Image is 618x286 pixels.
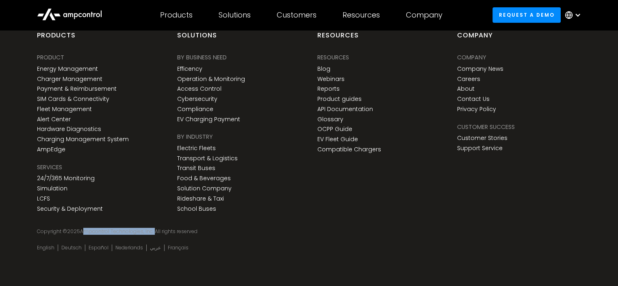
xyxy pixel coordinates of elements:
a: عربي [150,245,161,251]
div: Solutions [219,11,251,20]
div: Resources [343,11,380,20]
a: School Buses [177,205,216,212]
div: PRODUCT [37,53,64,62]
a: Glossary [317,116,343,123]
div: BY INDUSTRY [177,132,213,141]
div: Company [457,31,493,46]
div: Resources [317,31,359,46]
a: Simulation [37,185,67,192]
a: Solution Company [177,185,232,192]
a: EV Charging Payment [177,116,240,123]
a: Webinars [317,76,345,83]
div: Customers [277,11,317,20]
a: Company News [457,65,503,72]
a: Access Control [177,85,221,92]
a: OCPP Guide [317,126,352,133]
a: Deutsch [61,245,82,251]
a: Compliance [177,106,213,113]
a: Cybersecurity [177,96,217,103]
a: Customer Stories [457,135,507,142]
a: Electric Fleets [177,145,216,152]
div: Copyright © Ampcontrol Technologies, Inc. All rights reserved [37,228,581,235]
a: AmpEdge [37,146,65,153]
a: Français [168,245,189,251]
a: Rideshare & Taxi [177,195,224,202]
div: Products [160,11,193,20]
div: SERVICES [37,163,62,172]
a: Hardware Diagnostics [37,126,101,133]
span: 2025 [67,228,80,235]
a: Fleet Management [37,106,92,113]
a: SIM Cards & Connectivity [37,96,109,103]
a: Contact Us [457,96,490,103]
a: Request a demo [492,7,561,22]
a: Nederlands [115,245,143,251]
a: EV Fleet Guide [317,136,358,143]
a: Operation & Monitoring [177,76,245,83]
a: Compatible Chargers [317,146,381,153]
div: Customer success [457,122,515,131]
a: Careers [457,76,480,83]
a: Transport & Logistics [177,155,238,162]
div: Solutions [177,31,217,46]
a: About [457,85,475,92]
div: Company [457,53,486,62]
a: Charger Management [37,76,102,83]
div: Resources [317,53,349,62]
a: 24/7/365 Monitoring [37,175,95,182]
a: API Documentation [317,106,373,113]
a: English [37,245,54,251]
a: Privacy Policy [457,106,496,113]
a: Efficency [177,65,202,72]
a: Transit Buses [177,165,215,172]
a: Alert Center [37,116,71,123]
a: Energy Management [37,65,98,72]
a: Charging Management System [37,136,129,143]
a: Security & Deployment [37,205,103,212]
div: Company [406,11,442,20]
a: Support Service [457,145,503,152]
a: Español [89,245,108,251]
a: Food & Beverages [177,175,231,182]
a: LCFS [37,195,50,202]
a: Reports [317,85,340,92]
div: products [37,31,76,46]
a: Product guides [317,96,362,103]
div: BY BUSINESS NEED [177,53,227,62]
a: Payment & Reimbursement [37,85,117,92]
a: Blog [317,65,330,72]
